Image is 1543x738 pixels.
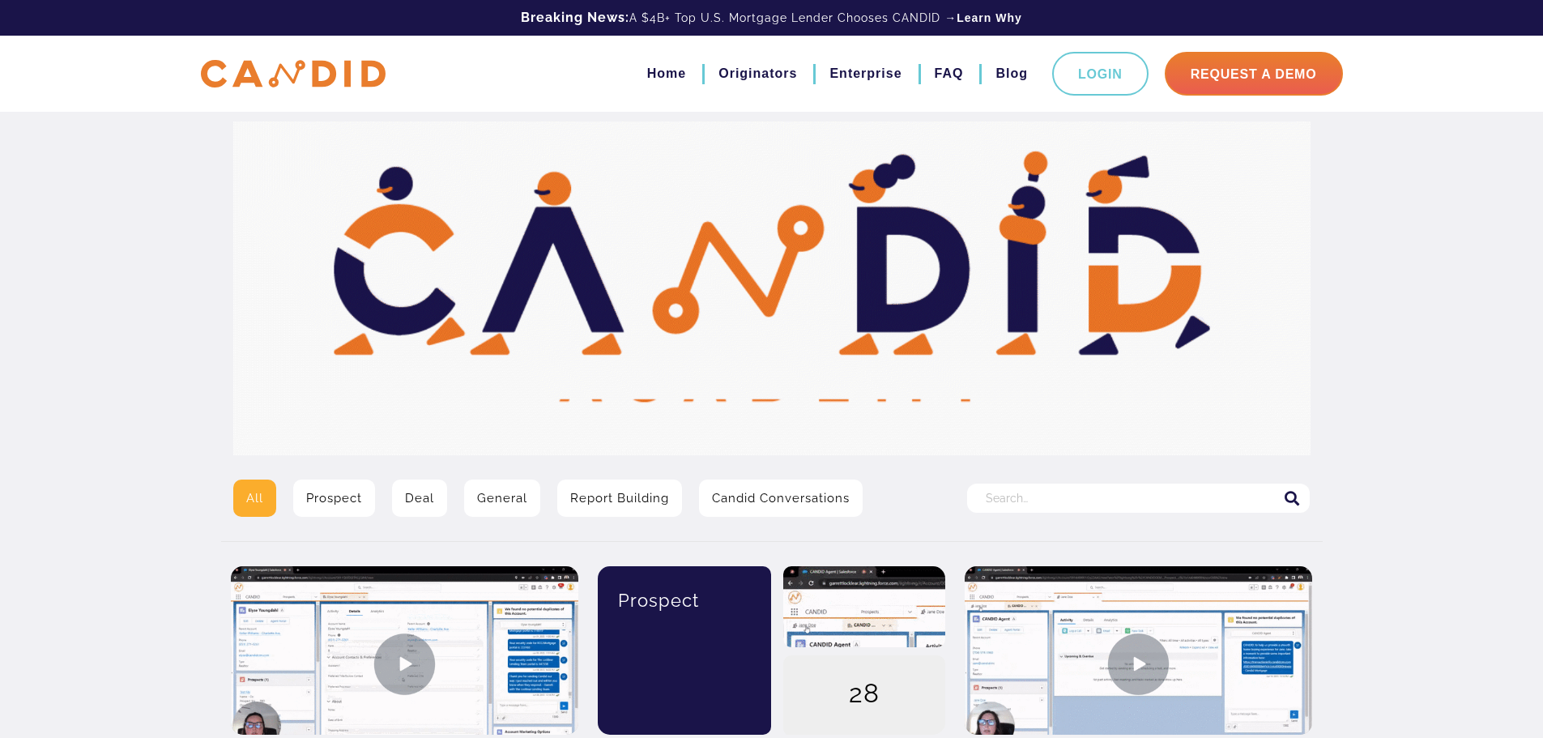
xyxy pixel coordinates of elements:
div: Prospect [610,566,760,634]
a: Blog [995,60,1028,87]
div: 28 [783,655,945,736]
b: Breaking News: [521,10,629,25]
img: CANDID APP [201,60,386,88]
a: General [464,480,540,517]
a: Candid Conversations [699,480,863,517]
a: Prospect [293,480,375,517]
a: Login [1052,52,1149,96]
a: All [233,480,276,517]
a: Enterprise [829,60,902,87]
a: Report Building [557,480,682,517]
a: Home [647,60,686,87]
a: Request A Demo [1165,52,1343,96]
a: Originators [718,60,797,87]
a: Learn Why [957,10,1022,26]
a: FAQ [935,60,964,87]
img: Video Library Hero [233,122,1311,455]
a: Deal [392,480,447,517]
